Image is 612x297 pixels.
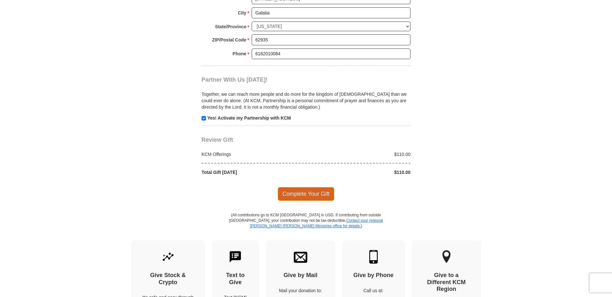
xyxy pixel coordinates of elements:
[223,272,248,286] h4: Text to Give
[229,212,383,240] p: (All contributions go to KCM [GEOGRAPHIC_DATA] in USD. If contributing from outside [GEOGRAPHIC_D...
[278,187,335,201] span: Complete Your Gift
[207,115,291,121] strong: Yes! Activate my Partnership with KCM
[233,49,247,58] strong: Phone
[161,250,175,264] img: give-by-stock.svg
[198,169,306,175] div: Total Gift [DATE]
[353,287,394,294] p: Call us at:
[202,91,410,110] p: Together, we can reach more people and do more for the kingdom of [DEMOGRAPHIC_DATA] than we coul...
[423,272,470,293] h4: Give to a Different KCM Region
[277,272,324,279] h4: Give by Mail
[442,250,451,264] img: other-region
[202,76,268,83] span: Partner With Us [DATE]!
[142,272,194,286] h4: Give Stock & Crypto
[202,137,233,143] span: Review Gift
[215,22,246,31] strong: State/Province
[198,151,306,157] div: KCM Offerings
[277,287,324,294] p: Mail your donation to:
[238,8,246,17] strong: City
[250,218,383,228] a: Contact your regional [PERSON_NAME] [PERSON_NAME] Ministries office for details.
[306,169,414,175] div: $110.00
[229,250,242,264] img: text-to-give.svg
[294,250,307,264] img: envelope.svg
[306,151,414,157] div: $110.00
[367,250,380,264] img: mobile.svg
[212,35,247,44] strong: ZIP/Postal Code
[353,272,394,279] h4: Give by Phone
